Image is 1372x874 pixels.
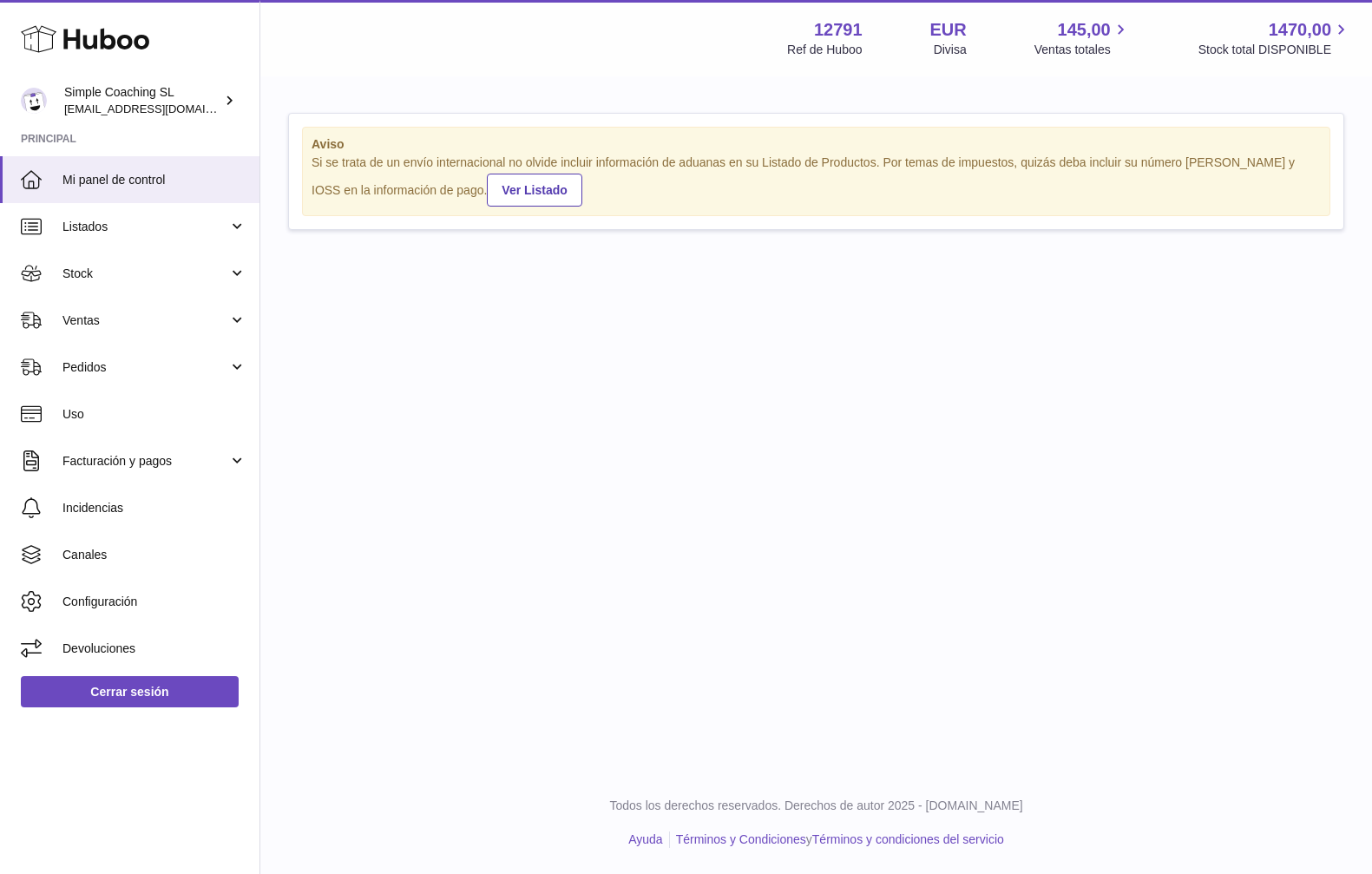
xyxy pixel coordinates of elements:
strong: EUR [930,18,967,42]
span: 145,00 [1058,18,1111,42]
span: Ventas [62,312,228,329]
span: Facturación y pagos [62,453,228,470]
a: 1470,00 Stock total DISPONIBLE [1198,18,1351,58]
span: Pedidos [62,359,228,376]
div: Divisa [934,42,967,58]
span: Stock [62,266,228,282]
p: Todos los derechos reservados. Derechos de autor 2025 - [DOMAIN_NAME] [274,798,1358,814]
img: info@simplecoaching.es [21,88,47,114]
li: y [670,831,1004,848]
a: Términos y Condiciones [676,832,806,846]
span: Devoluciones [62,641,246,657]
span: Mi panel de control [62,172,246,188]
strong: Aviso [312,136,1321,153]
span: Listados [62,219,228,235]
span: Ventas totales [1034,42,1131,58]
a: Términos y condiciones del servicio [812,832,1004,846]
span: Uso [62,406,246,423]
a: Cerrar sesión [21,676,239,707]
div: Si se trata de un envío internacional no olvide incluir información de aduanas en su Listado de P... [312,154,1321,207]
span: Configuración [62,594,246,610]
a: 145,00 Ventas totales [1034,18,1131,58]
span: Canales [62,547,246,563]
a: Ayuda [628,832,662,846]
span: [EMAIL_ADDRESS][DOMAIN_NAME] [64,102,255,115]
span: Stock total DISPONIBLE [1198,42,1351,58]
div: Simple Coaching SL [64,84,220,117]
a: Ver Listado [487,174,581,207]
strong: 12791 [814,18,863,42]
span: 1470,00 [1269,18,1331,42]
div: Ref de Huboo [787,42,862,58]
span: Incidencias [62,500,246,516]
